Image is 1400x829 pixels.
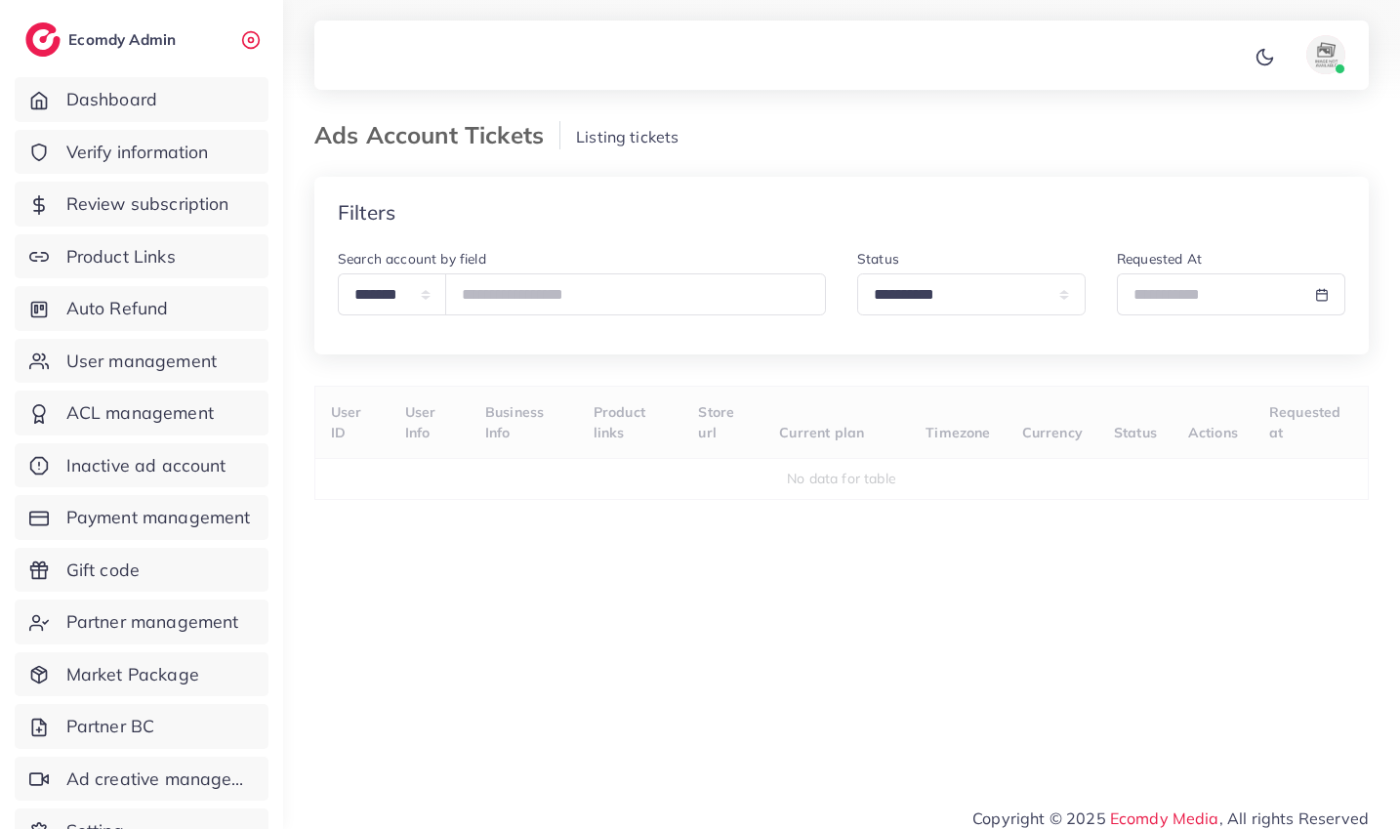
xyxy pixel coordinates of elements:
span: Product Links [66,244,176,269]
span: User management [66,349,217,374]
label: Search account by field [338,249,486,269]
span: Partner BC [66,714,155,739]
span: Review subscription [66,191,229,217]
a: Partner BC [15,704,268,749]
span: Market Package [66,662,199,687]
a: Market Package [15,652,268,697]
span: ACL management [66,400,214,426]
a: Ad creative management [15,757,268,802]
span: Partner management [66,609,239,635]
a: avatar [1283,35,1353,74]
span: Payment management [66,505,251,530]
a: Payment management [15,495,268,540]
a: Auto Refund [15,286,268,331]
h4: Filters [338,200,395,225]
span: Gift code [66,558,140,583]
a: User management [15,339,268,384]
label: Status [857,249,899,269]
a: Inactive ad account [15,443,268,488]
a: Gift code [15,548,268,593]
span: Inactive ad account [66,453,226,478]
span: Verify information [66,140,209,165]
h2: Ecomdy Admin [68,30,181,49]
span: Auto Refund [66,296,169,321]
a: logoEcomdy Admin [25,22,181,57]
a: Product Links [15,234,268,279]
a: Partner management [15,600,268,644]
a: Review subscription [15,182,268,227]
span: Ad creative management [66,767,254,792]
label: Requested At [1117,249,1202,269]
h3: Ads Account Tickets [314,121,560,149]
a: Ecomdy Media [1110,808,1219,828]
span: Dashboard [66,87,157,112]
span: Listing tickets [576,127,679,146]
a: ACL management [15,391,268,435]
img: logo [25,22,61,57]
img: avatar [1306,35,1345,74]
a: Verify information [15,130,268,175]
a: Dashboard [15,77,268,122]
